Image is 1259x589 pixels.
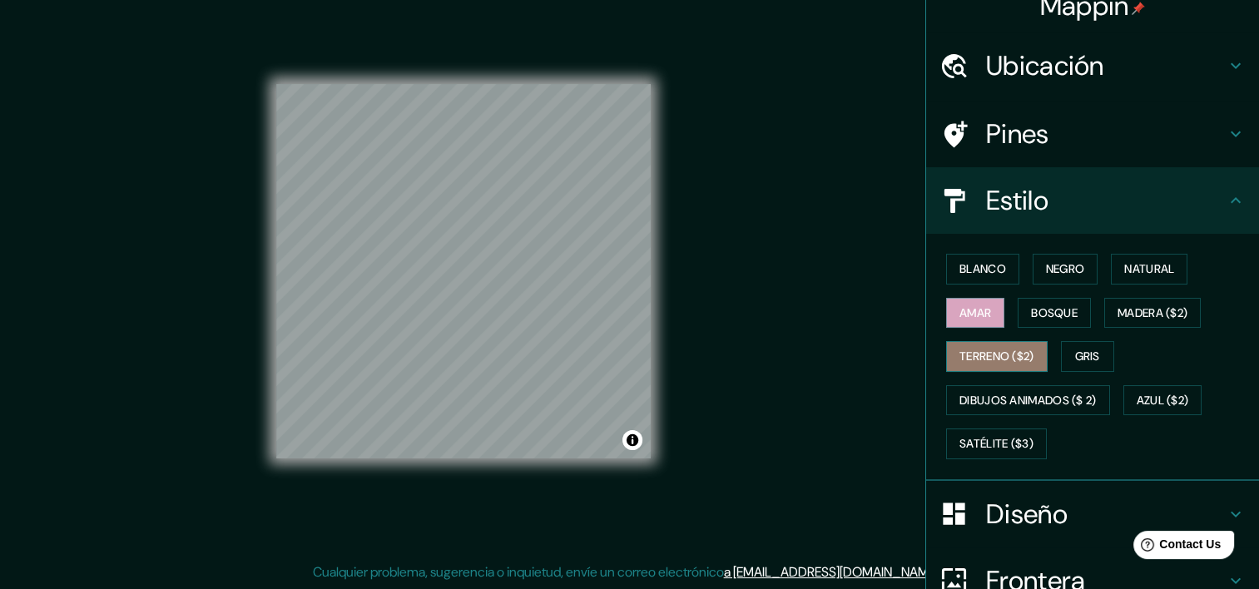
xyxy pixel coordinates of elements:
h4: Diseño [986,497,1226,531]
h4: Pines [986,117,1226,151]
h4: Ubicación [986,49,1226,82]
button: Blanco [946,254,1019,285]
font: Bosque [1031,303,1078,324]
h4: Estilo [986,184,1226,217]
font: Natural [1124,259,1174,280]
p: Cualquier problema, sugerencia o inquietud, envíe un correo electrónico . [313,562,941,582]
div: Pines [926,101,1259,167]
font: Dibujos animados ($ 2) [959,390,1097,411]
font: Blanco [959,259,1006,280]
font: Azul ($2) [1137,390,1189,411]
font: Madera ($2) [1118,303,1187,324]
button: Dibujos animados ($ 2) [946,385,1110,416]
font: Negro [1046,259,1085,280]
button: Negro [1033,254,1098,285]
div: Diseño [926,481,1259,547]
button: Bosque [1018,298,1091,329]
div: Estilo [926,167,1259,234]
button: Azul ($2) [1123,385,1202,416]
iframe: Help widget launcher [1111,524,1241,571]
div: Ubicación [926,32,1259,99]
img: pin-icon.png [1132,2,1145,15]
button: Madera ($2) [1104,298,1201,329]
font: Gris [1075,346,1100,367]
button: Alternar atribución [622,430,642,450]
font: Terreno ($2) [959,346,1034,367]
button: Terreno ($2) [946,341,1048,372]
font: Amar [959,303,991,324]
button: Gris [1061,341,1114,372]
button: Amar [946,298,1004,329]
button: Natural [1111,254,1187,285]
canvas: Mapa [276,84,651,458]
font: Satélite ($3) [959,433,1033,454]
button: Satélite ($3) [946,428,1047,459]
a: a [EMAIL_ADDRESS][DOMAIN_NAME] [724,563,939,581]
